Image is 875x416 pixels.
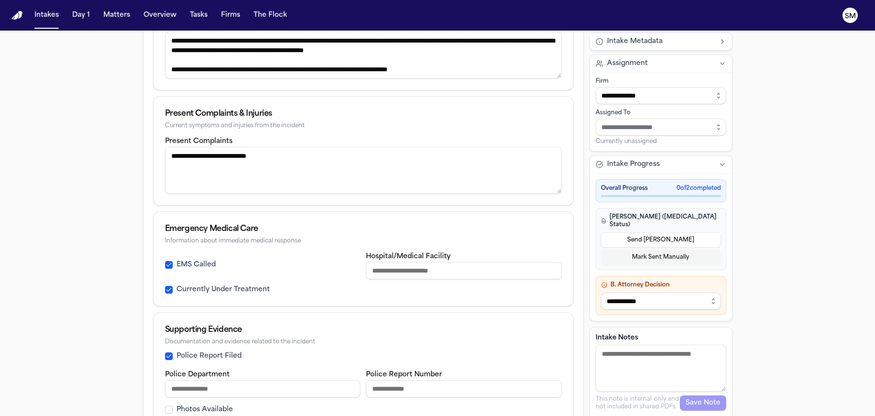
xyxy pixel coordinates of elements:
button: Firms [217,7,244,24]
button: Day 1 [68,7,94,24]
div: Firm [596,77,726,85]
span: Intake Progress [607,160,660,169]
a: Home [11,11,23,20]
button: Mark Sent Manually [601,250,721,265]
button: Intakes [31,7,63,24]
textarea: Incident description [165,32,562,78]
div: Assigned To [596,109,726,117]
label: EMS Called [177,260,216,270]
button: Tasks [186,7,211,24]
input: Assign to staff member [596,119,726,136]
label: Intake Notes [596,333,726,343]
span: Currently unassigned [596,138,657,145]
span: Overall Progress [601,185,648,192]
label: Police Report Number [366,371,442,378]
textarea: Present complaints [165,147,562,194]
span: Assignment [607,59,648,68]
div: Information about immediate medical response [165,238,562,245]
input: Police department [165,380,361,397]
input: Police report number [366,380,562,397]
p: This note is internal-only and not included in shared PDFs. [596,395,680,411]
input: Select firm [596,87,726,104]
h4: B. Attorney Decision [601,281,721,289]
button: Matters [100,7,134,24]
span: Intake Metadata [607,37,663,46]
div: Present Complaints & Injuries [165,108,562,120]
div: Documentation and evidence related to the incident [165,339,562,346]
label: Currently Under Treatment [177,285,270,295]
button: Intake Metadata [590,33,732,50]
div: Emergency Medical Care [165,223,562,235]
span: 0 of 2 completed [676,185,721,192]
label: Photos Available [177,405,233,415]
button: Overview [140,7,180,24]
button: The Flock [250,7,291,24]
label: Police Department [165,371,230,378]
img: Finch Logo [11,11,23,20]
input: Hospital or medical facility [366,262,562,279]
label: Police Report Filed [177,351,242,361]
label: Present Complaints [165,138,233,145]
textarea: Intake notes [596,345,726,392]
label: Hospital/Medical Facility [366,253,451,260]
button: Assignment [590,55,732,72]
div: Supporting Evidence [165,324,562,336]
button: Intake Progress [590,156,732,173]
div: Current symptoms and injuries from the incident [165,122,562,130]
h4: [PERSON_NAME] ([MEDICAL_DATA] Status) [601,213,721,229]
button: Send [PERSON_NAME] [601,232,721,248]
